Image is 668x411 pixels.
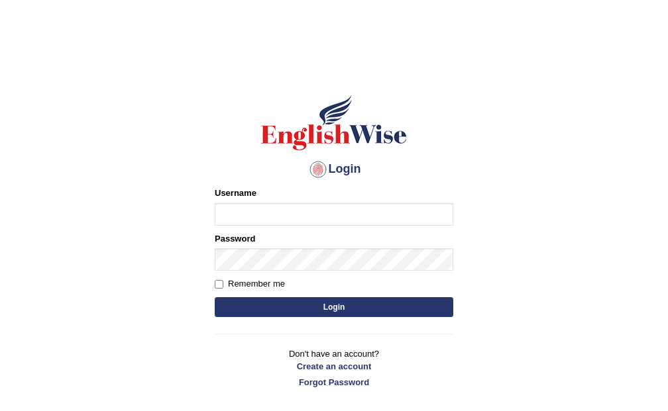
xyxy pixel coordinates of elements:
h4: Login [215,159,453,180]
button: Login [215,297,453,317]
label: Remember me [215,277,285,291]
input: Remember me [215,280,223,289]
a: Create an account [215,360,453,373]
img: Logo of English Wise sign in for intelligent practice with AI [258,93,410,152]
label: Password [215,232,255,245]
a: Forgot Password [215,376,453,388]
label: Username [215,187,256,199]
p: Don't have an account? [215,347,453,388]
